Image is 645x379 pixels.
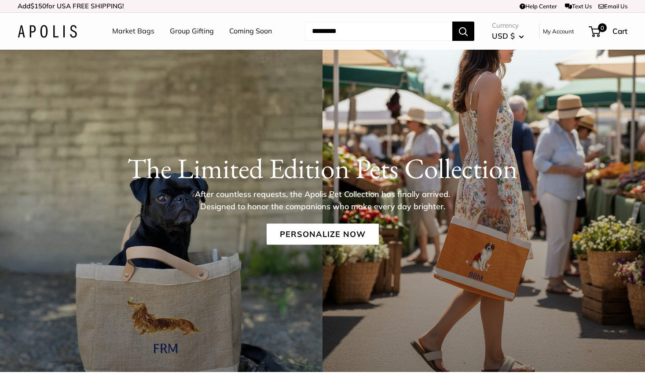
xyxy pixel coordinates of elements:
button: USD $ [492,29,524,43]
span: Currency [492,19,524,32]
button: Search [452,22,474,41]
a: Group Gifting [170,25,214,38]
img: Apolis [18,25,77,38]
a: Market Bags [112,25,154,38]
a: Personalize Now [267,223,379,244]
span: Cart [612,26,627,36]
span: USD $ [492,31,515,40]
a: Text Us [565,3,592,10]
a: My Account [543,26,574,36]
h1: The Limited Edition Pets Collection [18,151,627,185]
a: Help Center [520,3,557,10]
a: Coming Soon [229,25,272,38]
p: After countless requests, the Apolis Pet Collection has finally arrived. Designed to honor the co... [180,188,465,212]
input: Search... [305,22,452,41]
span: 0 [598,23,607,32]
a: 0 Cart [590,24,627,38]
span: $150 [30,2,46,10]
a: Email Us [598,3,627,10]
